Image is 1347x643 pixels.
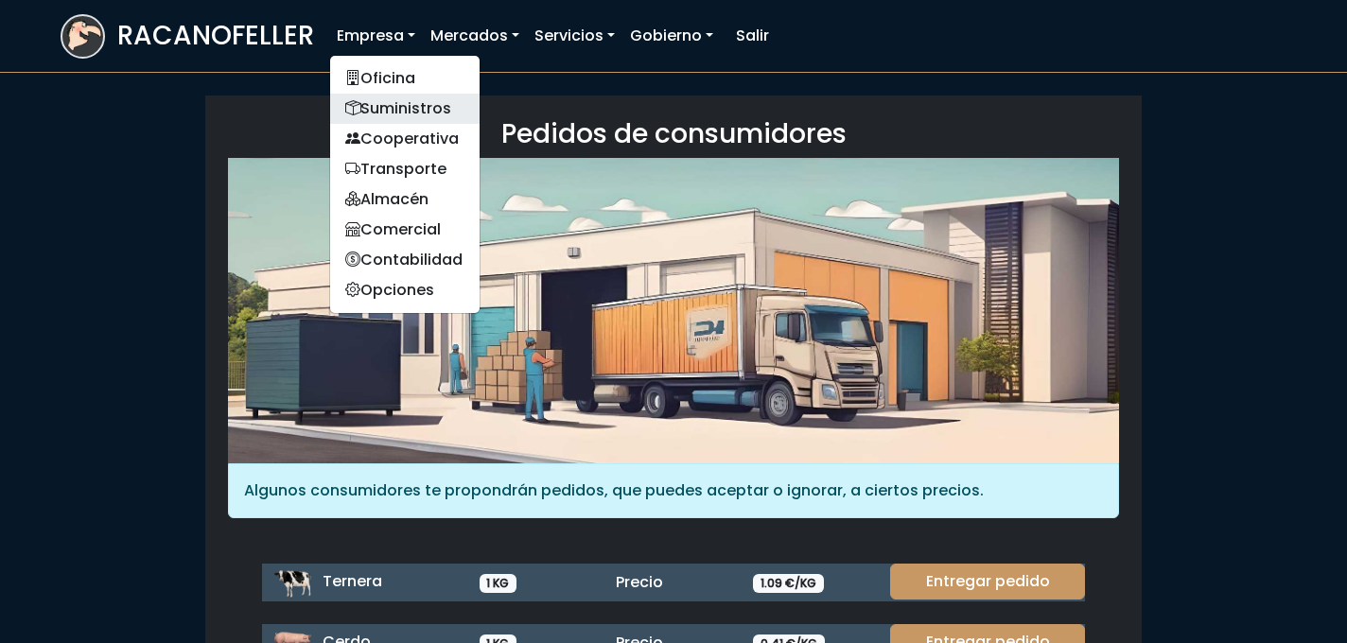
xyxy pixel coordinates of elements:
a: Salir [728,17,777,55]
a: Cooperativa [330,124,480,154]
img: ternera.png [273,564,311,601]
span: 1.09 €/KG [753,574,824,593]
img: logoracarojo.png [62,16,103,52]
a: RACANOFELLER [61,9,314,63]
div: Algunos consumidores te propondrán pedidos, que puedes aceptar o ignorar, a ciertos precios. [228,463,1119,518]
a: Almacén [330,184,480,215]
a: Oficina [330,63,480,94]
a: Contabilidad [330,245,480,275]
img: orders.jpg [228,158,1119,463]
a: Mercados [423,17,527,55]
a: Suministros [330,94,480,124]
a: Comercial [330,215,480,245]
a: Entregar pedido [890,564,1085,600]
a: Opciones [330,275,480,305]
a: Transporte [330,154,480,184]
a: Servicios [527,17,622,55]
div: Precio [604,571,742,594]
h3: RACANOFELLER [117,20,314,52]
span: Ternera [323,570,382,592]
span: 1 KG [480,574,517,593]
a: Gobierno [622,17,721,55]
a: Empresa [329,17,423,55]
h3: Pedidos de consumidores [228,118,1119,150]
